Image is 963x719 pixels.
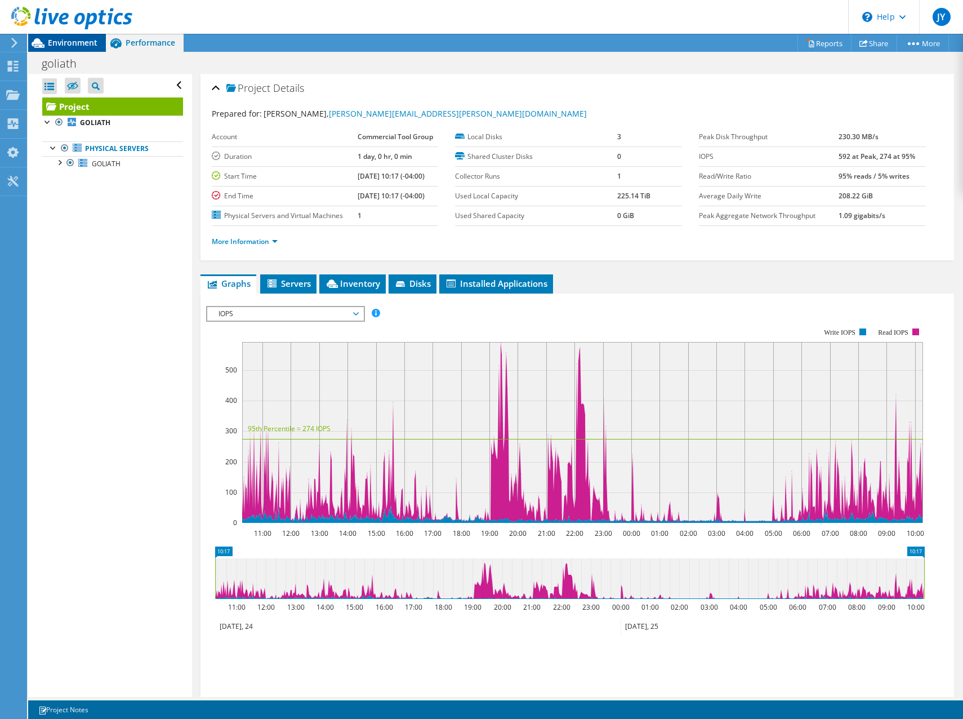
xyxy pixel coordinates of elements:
text: 05:00 [764,529,782,538]
text: 14:00 [338,529,356,538]
text: 04:00 [735,529,753,538]
span: IOPS [213,307,358,321]
text: 13:00 [310,529,328,538]
text: 15:00 [345,602,363,612]
text: 23:00 [594,529,612,538]
label: Account [212,131,358,143]
span: GOLIATH [92,159,121,168]
text: 09:00 [877,602,895,612]
text: 17:00 [423,529,441,538]
text: 06:00 [792,529,810,538]
b: 208.22 GiB [839,191,873,201]
text: 12:00 [282,529,299,538]
text: 03:00 [700,602,717,612]
label: Start Time [212,171,358,182]
b: 1 [617,171,621,181]
text: 20:00 [509,529,526,538]
a: More [897,34,949,52]
text: 15:00 [367,529,385,538]
text: 00:00 [622,529,640,538]
text: 02:00 [679,529,697,538]
text: 21:00 [537,529,555,538]
b: 0 [617,152,621,161]
text: 18:00 [434,602,452,612]
h2: Advanced Graph Controls [206,691,340,713]
text: 0 [233,518,237,527]
label: Used Shared Capacity [455,210,617,221]
text: 300 [225,426,237,436]
b: [DATE] 10:17 (-04:00) [358,191,425,201]
b: 3 [617,132,621,141]
text: 200 [225,457,237,467]
text: 09:00 [877,529,895,538]
a: [PERSON_NAME][EMAIL_ADDRESS][PERSON_NAME][DOMAIN_NAME] [329,108,587,119]
text: 10:00 [906,529,924,538]
span: Environment [48,37,97,48]
label: Local Disks [455,131,617,143]
b: 592 at Peak, 274 at 95% [839,152,915,161]
b: GOLIATH [80,118,110,127]
text: 16:00 [395,529,413,538]
text: 21:00 [523,602,540,612]
span: JY [933,8,951,26]
span: Servers [266,278,311,289]
text: 04:00 [729,602,747,612]
b: 0 GiB [617,211,634,220]
span: Details [273,81,304,95]
text: 20:00 [493,602,511,612]
b: 230.30 MB/s [839,132,879,141]
span: Installed Applications [445,278,547,289]
text: Write IOPS [824,329,855,336]
text: 07:00 [821,529,839,538]
label: Collector Runs [455,171,617,182]
text: 13:00 [287,602,304,612]
text: 14:00 [316,602,333,612]
text: 08:00 [849,529,867,538]
b: 1 [358,211,362,220]
text: 22:00 [552,602,570,612]
text: 16:00 [375,602,393,612]
label: Used Local Capacity [455,190,617,202]
text: 500 [225,365,237,375]
text: 02:00 [670,602,688,612]
a: GOLIATH [42,116,183,130]
a: Share [851,34,897,52]
text: 10:00 [907,602,924,612]
a: GOLIATH [42,156,183,171]
label: Peak Aggregate Network Throughput [699,210,839,221]
label: Peak Disk Throughput [699,131,839,143]
a: Project [42,97,183,116]
b: 225.14 TiB [617,191,650,201]
text: 01:00 [650,529,668,538]
span: Project [226,83,270,94]
text: 01:00 [641,602,658,612]
text: 06:00 [788,602,806,612]
text: 05:00 [759,602,777,612]
span: [PERSON_NAME], [264,108,587,119]
span: Disks [394,278,431,289]
span: Performance [126,37,175,48]
text: 00:00 [612,602,629,612]
text: 23:00 [582,602,599,612]
text: 03:00 [707,529,725,538]
b: 1.09 gigabits/s [839,211,885,220]
text: 22:00 [565,529,583,538]
text: 17:00 [404,602,422,612]
label: Prepared for: [212,108,262,119]
label: Physical Servers and Virtual Machines [212,210,358,221]
text: 100 [225,487,237,497]
a: Project Notes [30,703,96,717]
text: 11:00 [253,529,271,538]
h1: goliath [37,57,94,70]
span: Inventory [325,278,380,289]
text: 11:00 [228,602,245,612]
text: 400 [225,396,237,405]
b: 95% reads / 5% writes [839,171,909,181]
b: [DATE] 10:17 (-04:00) [358,171,425,181]
label: Average Daily Write [699,190,839,202]
a: Reports [797,34,851,52]
b: 1 day, 0 hr, 0 min [358,152,412,161]
text: Read IOPS [878,329,908,336]
text: 08:00 [848,602,865,612]
text: 19:00 [480,529,498,538]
